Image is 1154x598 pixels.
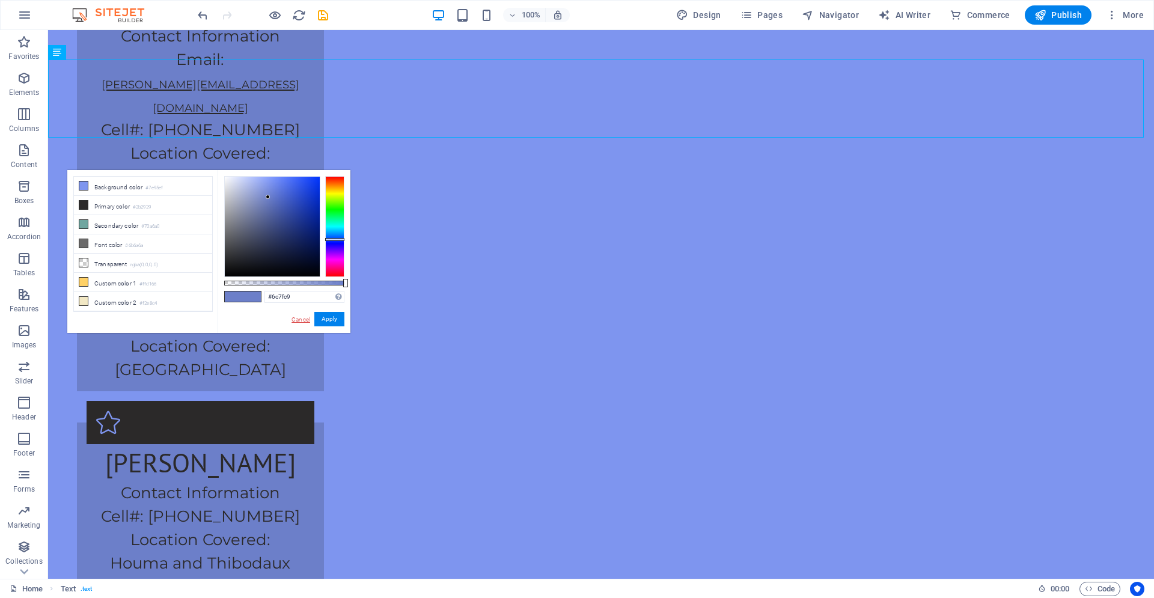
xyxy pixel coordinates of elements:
[74,254,212,273] li: Transparent
[797,5,864,25] button: Navigator
[9,88,40,97] p: Elements
[1085,582,1115,596] span: Code
[314,312,344,326] button: Apply
[945,5,1015,25] button: Commerce
[139,299,157,308] small: #f2e8c4
[61,582,76,596] span: Click to select. Double-click to edit
[740,9,783,21] span: Pages
[316,8,330,22] i: Save (Ctrl+S)
[61,582,93,596] nav: breadcrumb
[74,234,212,254] li: Font color
[141,222,159,231] small: #70a6a0
[671,5,726,25] button: Design
[1079,582,1120,596] button: Code
[13,484,35,494] p: Forms
[13,268,35,278] p: Tables
[1106,9,1144,21] span: More
[74,196,212,215] li: Primary color
[1038,582,1070,596] h6: Session time
[243,291,261,302] span: #6c7fc9
[14,196,34,206] p: Boxes
[133,203,151,212] small: #2b2929
[10,582,43,596] a: Click to cancel selection. Double-click to open Pages
[878,9,930,21] span: AI Writer
[69,8,159,22] img: Editor Logo
[12,340,37,350] p: Images
[7,232,41,242] p: Accordion
[81,582,92,596] span: . text
[130,261,159,269] small: rgba(0,0,0,.0)
[74,177,212,196] li: Background color
[195,8,210,22] button: undo
[521,8,540,22] h6: 100%
[10,304,38,314] p: Features
[267,8,282,22] button: Click here to leave preview mode and continue editing
[125,242,143,250] small: #6b6a6a
[873,5,935,25] button: AI Writer
[74,273,212,292] li: Custom color 1
[676,9,721,21] span: Design
[1059,584,1061,593] span: :
[1034,9,1082,21] span: Publish
[139,280,156,288] small: #ffd166
[292,8,306,22] button: reload
[1101,5,1149,25] button: More
[292,8,306,22] i: Reload page
[1130,582,1144,596] button: Usercentrics
[671,5,726,25] div: Design (Ctrl+Alt+Y)
[736,5,787,25] button: Pages
[8,52,39,61] p: Favorites
[950,9,1010,21] span: Commerce
[7,520,40,530] p: Marketing
[9,124,39,133] p: Columns
[74,215,212,234] li: Secondary color
[15,376,34,386] p: Slider
[503,8,546,22] button: 100%
[74,292,212,311] li: Custom color 2
[145,184,163,192] small: #7e95ef
[1051,582,1069,596] span: 00 00
[11,160,37,169] p: Content
[196,8,210,22] i: Undo: Delete elements (Ctrl+Z)
[552,10,563,20] i: On resize automatically adjust zoom level to fit chosen device.
[225,291,243,302] span: #6c7fc9
[316,8,330,22] button: save
[802,9,859,21] span: Navigator
[5,557,42,566] p: Collections
[1025,5,1091,25] button: Publish
[290,315,311,324] a: Cancel
[13,448,35,458] p: Footer
[12,412,36,422] p: Header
